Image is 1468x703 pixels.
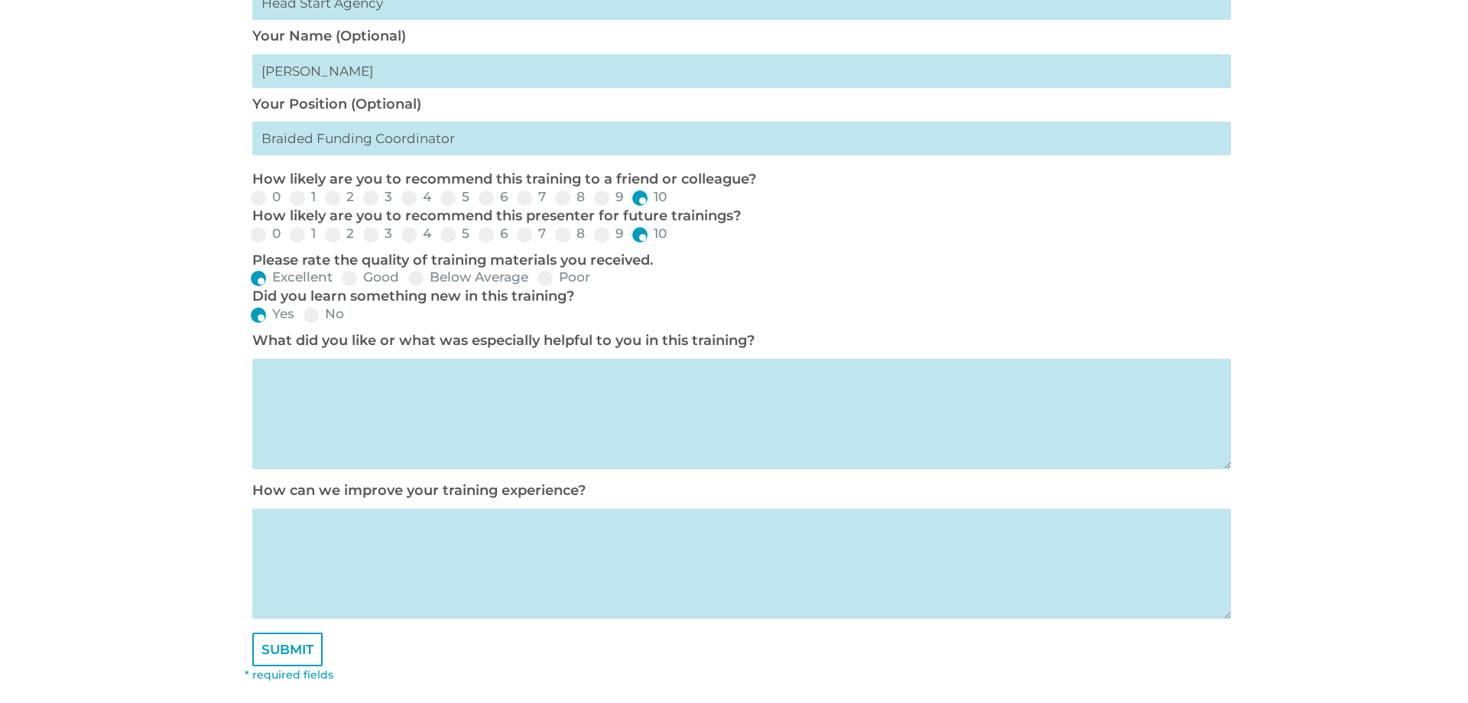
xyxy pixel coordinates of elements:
[555,227,585,240] label: 8
[290,227,316,240] label: 1
[594,227,623,240] label: 9
[401,190,431,203] label: 4
[252,96,421,112] label: Your Position (Optional)
[538,271,590,284] label: Poor
[408,271,528,284] label: Below Average
[251,271,333,284] label: Excellent
[594,190,623,203] label: 9
[251,227,281,240] label: 0
[245,668,333,682] font: * required fields
[440,227,469,240] label: 5
[363,190,392,203] label: 3
[517,190,546,203] label: 7
[555,190,585,203] label: 8
[252,54,1231,88] input: First Last
[251,190,281,203] label: 0
[252,171,1223,189] p: How likely are you to recommend this training to a friend or colleague?
[440,190,469,203] label: 5
[342,271,399,284] label: Good
[252,332,755,349] label: What did you like or what was especially helpful to you in this training?
[304,308,344,321] label: No
[325,190,354,203] label: 2
[325,227,354,240] label: 2
[252,482,586,499] label: How can we improve your training experience?
[632,227,667,240] label: 10
[252,122,1231,155] input: My primary roles is...
[517,227,546,240] label: 7
[401,227,431,240] label: 4
[252,633,323,666] input: SUBMIT
[252,252,1223,270] p: Please rate the quality of training materials you received.
[479,227,508,240] label: 6
[632,190,667,203] label: 10
[252,207,1223,226] p: How likely are you to recommend this presenter for future trainings?
[290,190,316,203] label: 1
[252,28,406,44] label: Your Name (Optional)
[479,190,508,203] label: 6
[363,227,392,240] label: 3
[251,308,294,321] label: Yes
[252,288,1223,306] p: Did you learn something new in this training?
